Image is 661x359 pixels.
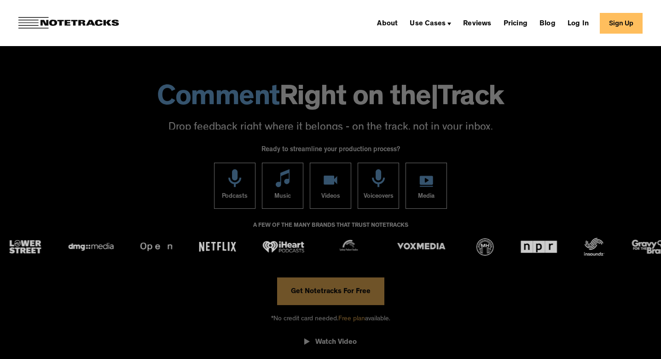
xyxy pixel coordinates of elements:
a: Blog [536,16,559,30]
span: Free plan [338,316,365,323]
span: Comment [157,85,279,113]
a: open lightbox [304,331,357,357]
div: Ready to streamline your production process? [261,141,400,163]
a: Music [262,163,303,209]
a: Voiceovers [358,163,399,209]
a: Videos [310,163,351,209]
div: Use Cases [406,16,455,30]
div: Voiceovers [364,187,394,208]
a: Podcasts [214,163,255,209]
a: Log In [564,16,592,30]
div: Music [274,187,291,208]
div: Media [418,187,435,208]
p: Drop feedback right where it belongs - on the track, not in your inbox. [9,120,652,136]
a: Pricing [500,16,531,30]
a: About [373,16,401,30]
span: | [431,85,438,113]
div: *No credit card needed. available. [271,305,390,331]
div: Podcasts [222,187,248,208]
div: Videos [321,187,340,208]
a: Media [406,163,447,209]
h1: Right on the Track [9,85,652,113]
a: Reviews [459,16,495,30]
a: Sign Up [600,13,643,34]
a: Get Notetracks For Free [277,277,384,305]
div: Use Cases [410,20,446,28]
div: Watch Video [315,338,357,347]
div: A FEW OF THE MANY BRANDS THAT TRUST NOTETRACKS [253,218,408,243]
